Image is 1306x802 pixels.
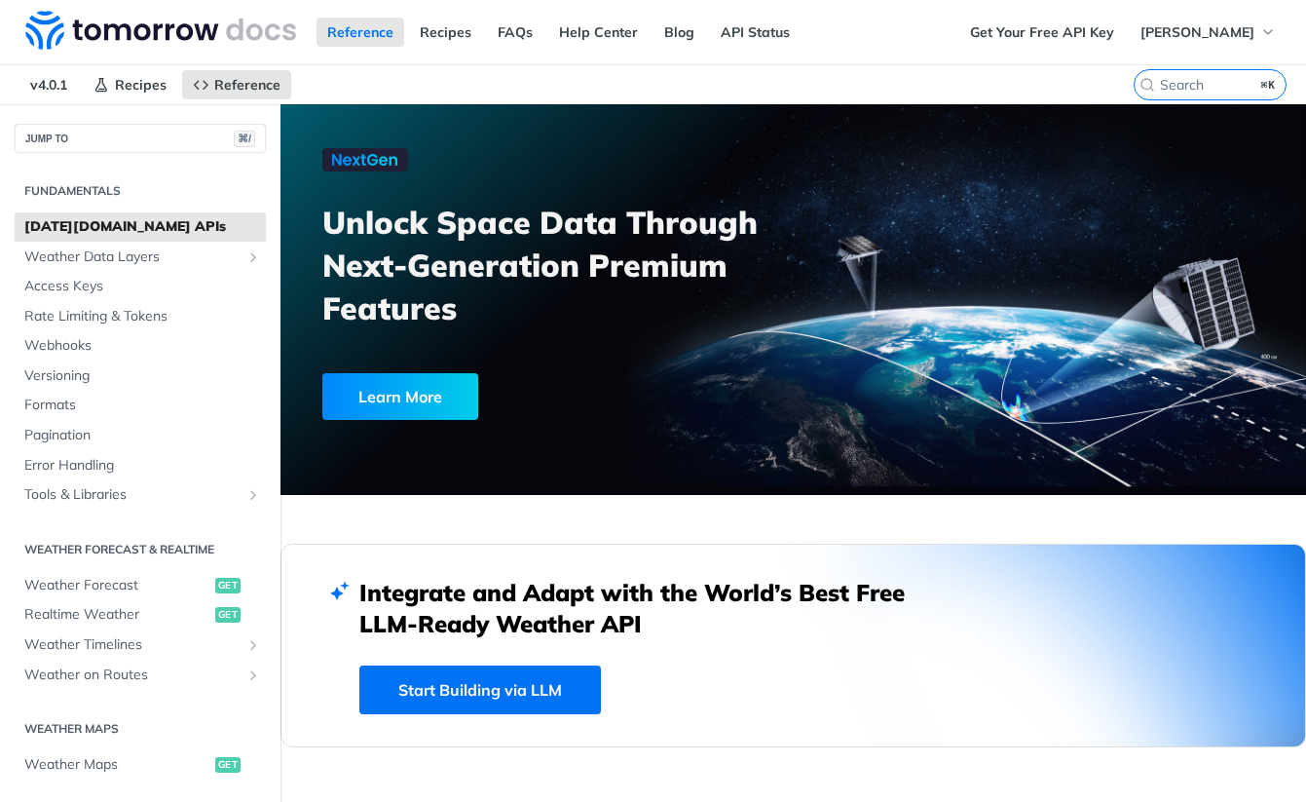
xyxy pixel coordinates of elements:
[15,600,266,630] a: Realtime Weatherget
[15,182,266,200] h2: Fundamentals
[959,18,1125,47] a: Get Your Free API Key
[15,362,266,391] a: Versioning
[245,637,261,653] button: Show subpages for Weather Timelines
[1130,18,1287,47] button: [PERSON_NAME]
[15,302,266,331] a: Rate Limiting & Tokens
[234,131,255,147] span: ⌘/
[322,148,408,172] img: NextGen
[24,336,261,356] span: Webhooks
[215,578,241,593] span: get
[15,720,266,738] h2: Weather Maps
[710,18,801,47] a: API Status
[24,666,241,685] span: Weather on Routes
[487,18,543,47] a: FAQs
[1140,23,1254,41] span: [PERSON_NAME]
[182,70,291,99] a: Reference
[24,755,210,775] span: Weather Maps
[24,366,261,386] span: Versioning
[15,331,266,361] a: Webhooks
[15,391,266,420] a: Formats
[653,18,705,47] a: Blog
[1256,75,1281,95] kbd: ⌘K
[24,307,261,326] span: Rate Limiting & Tokens
[214,76,280,94] span: Reference
[24,396,261,415] span: Formats
[317,18,404,47] a: Reference
[359,577,934,639] h2: Integrate and Adapt with the World’s Best Free LLM-Ready Weather API
[24,277,261,296] span: Access Keys
[15,421,266,450] a: Pagination
[548,18,649,47] a: Help Center
[15,272,266,301] a: Access Keys
[15,750,266,780] a: Weather Mapsget
[215,757,241,773] span: get
[1139,77,1155,93] svg: Search
[24,605,210,625] span: Realtime Weather
[24,217,261,237] span: [DATE][DOMAIN_NAME] APIs
[24,485,241,505] span: Tools & Libraries
[409,18,482,47] a: Recipes
[24,576,210,595] span: Weather Forecast
[322,201,814,329] h3: Unlock Space Data Through Next-Generation Premium Features
[25,11,296,50] img: Tomorrow.io Weather API Docs
[15,571,266,600] a: Weather Forecastget
[15,541,266,558] h2: Weather Forecast & realtime
[322,373,478,420] div: Learn More
[24,635,241,655] span: Weather Timelines
[83,70,177,99] a: Recipes
[245,668,261,683] button: Show subpages for Weather on Routes
[15,451,266,480] a: Error Handling
[245,249,261,265] button: Show subpages for Weather Data Layers
[215,607,241,623] span: get
[24,456,261,476] span: Error Handling
[115,76,167,94] span: Recipes
[245,487,261,503] button: Show subpages for Tools & Libraries
[359,666,601,714] a: Start Building via LLM
[15,661,266,690] a: Weather on RoutesShow subpages for Weather on Routes
[15,630,266,660] a: Weather TimelinesShow subpages for Weather Timelines
[15,212,266,242] a: [DATE][DOMAIN_NAME] APIs
[15,124,266,153] button: JUMP TO⌘/
[15,243,266,272] a: Weather Data LayersShow subpages for Weather Data Layers
[19,70,78,99] span: v4.0.1
[322,373,716,420] a: Learn More
[15,480,266,510] a: Tools & LibrariesShow subpages for Tools & Libraries
[24,248,241,267] span: Weather Data Layers
[24,426,261,445] span: Pagination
